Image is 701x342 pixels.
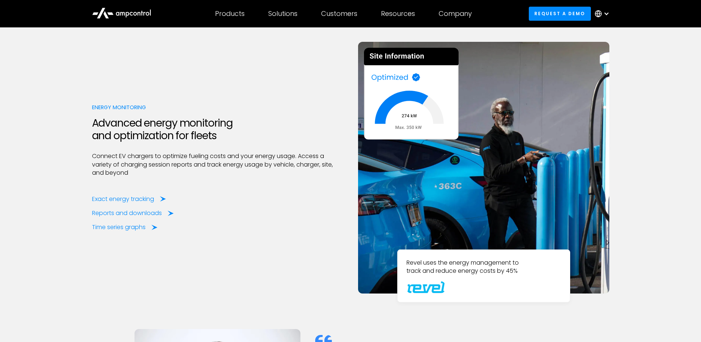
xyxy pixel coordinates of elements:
div: Energy Monitoring [92,103,343,111]
div: Customers [321,10,357,18]
div: Solutions [268,10,297,18]
p: Revel uses the energy management to track and reduce energy costs by 45% [406,259,561,275]
div: Resources [381,10,415,18]
div: Exact energy tracking [92,195,154,203]
img: Revel uses software to manage charge points of their taxi fleet [358,42,609,294]
a: Time series graphs [92,223,157,231]
a: Request a demo [529,7,591,20]
a: Exact energy tracking [92,195,166,203]
div: Reports and downloads [92,209,162,217]
div: Time series graphs [92,223,146,231]
div: Products [215,10,245,18]
p: Connect EV chargers to optimize fueling costs and your energy usage. Access a variety of charging... [92,152,343,177]
div: Company [439,10,472,18]
h2: Advanced energy monitoring and optimization for fleets [92,117,343,142]
a: Reports and downloads [92,209,174,217]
